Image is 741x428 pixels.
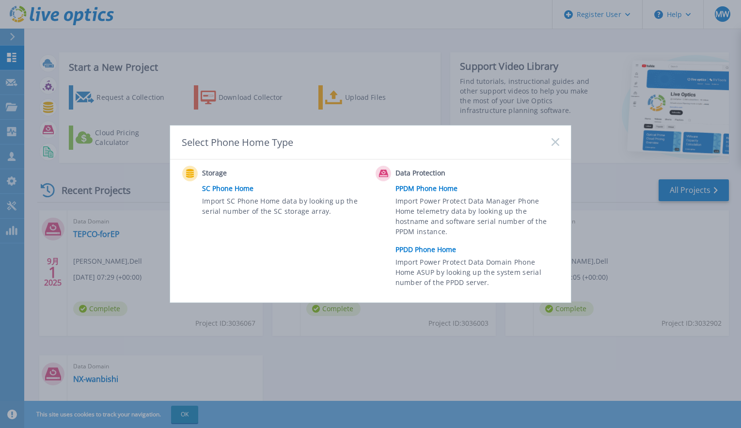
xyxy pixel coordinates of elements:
a: SC Phone Home [202,181,371,196]
span: Data Protection [395,168,492,179]
a: PPDM Phone Home [395,181,564,196]
span: Import SC Phone Home data by looking up the serial number of the SC storage array. [202,196,363,218]
span: Import Power Protect Data Domain Phone Home ASUP by looking up the system serial number of the PP... [395,257,557,290]
span: Import Power Protect Data Manager Phone Home telemetry data by looking up the hostname and softwa... [395,196,557,240]
span: Storage [202,168,299,179]
div: Select Phone Home Type [182,136,294,149]
a: PPDD Phone Home [395,242,564,257]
